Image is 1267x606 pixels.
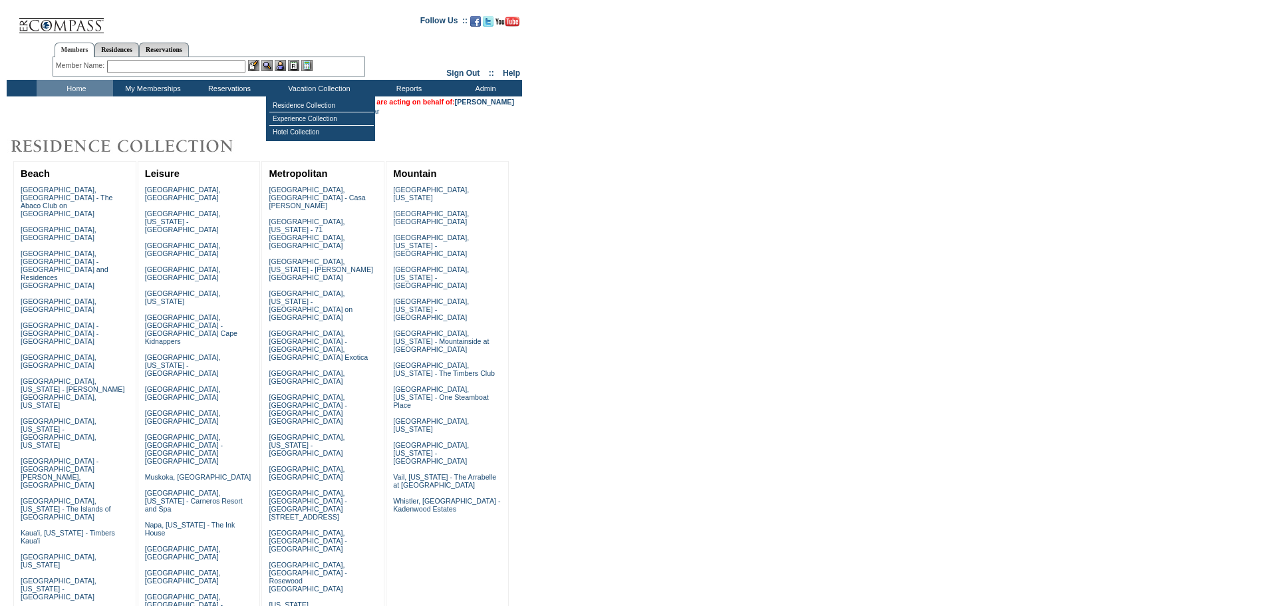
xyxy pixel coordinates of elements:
[21,497,111,521] a: [GEOGRAPHIC_DATA], [US_STATE] - The Islands of [GEOGRAPHIC_DATA]
[269,126,374,138] td: Hotel Collection
[94,43,139,57] a: Residences
[393,361,495,377] a: [GEOGRAPHIC_DATA], [US_STATE] - The Timbers Club
[446,69,480,78] a: Sign Out
[21,529,115,545] a: Kaua'i, [US_STATE] - Timbers Kaua'i
[393,186,469,202] a: [GEOGRAPHIC_DATA], [US_STATE]
[269,186,365,210] a: [GEOGRAPHIC_DATA], [GEOGRAPHIC_DATA] - Casa [PERSON_NAME]
[56,60,107,71] div: Member Name:
[248,60,259,71] img: b_edit.gif
[21,168,50,179] a: Beach
[393,441,469,465] a: [GEOGRAPHIC_DATA], [US_STATE] - [GEOGRAPHIC_DATA]
[269,168,327,179] a: Metropolitan
[393,385,489,409] a: [GEOGRAPHIC_DATA], [US_STATE] - One Steamboat Place
[269,393,347,425] a: [GEOGRAPHIC_DATA], [GEOGRAPHIC_DATA] - [GEOGRAPHIC_DATA] [GEOGRAPHIC_DATA]
[269,257,373,281] a: [GEOGRAPHIC_DATA], [US_STATE] - [PERSON_NAME][GEOGRAPHIC_DATA]
[269,112,374,126] td: Experience Collection
[37,80,113,96] td: Home
[145,186,221,202] a: [GEOGRAPHIC_DATA], [GEOGRAPHIC_DATA]
[190,80,266,96] td: Reservations
[21,417,96,449] a: [GEOGRAPHIC_DATA], [US_STATE] - [GEOGRAPHIC_DATA], [US_STATE]
[269,465,345,481] a: [GEOGRAPHIC_DATA], [GEOGRAPHIC_DATA]
[21,249,108,289] a: [GEOGRAPHIC_DATA], [GEOGRAPHIC_DATA] - [GEOGRAPHIC_DATA] and Residences [GEOGRAPHIC_DATA]
[145,353,221,377] a: [GEOGRAPHIC_DATA], [US_STATE] - [GEOGRAPHIC_DATA]
[269,489,347,521] a: [GEOGRAPHIC_DATA], [GEOGRAPHIC_DATA] - [GEOGRAPHIC_DATA][STREET_ADDRESS]
[495,20,519,28] a: Subscribe to our YouTube Channel
[145,545,221,561] a: [GEOGRAPHIC_DATA], [GEOGRAPHIC_DATA]
[21,226,96,241] a: [GEOGRAPHIC_DATA], [GEOGRAPHIC_DATA]
[21,186,113,218] a: [GEOGRAPHIC_DATA], [GEOGRAPHIC_DATA] - The Abaco Club on [GEOGRAPHIC_DATA]
[266,80,369,96] td: Vacation Collection
[393,297,469,321] a: [GEOGRAPHIC_DATA], [US_STATE] - [GEOGRAPHIC_DATA]
[21,321,98,345] a: [GEOGRAPHIC_DATA] - [GEOGRAPHIC_DATA] - [GEOGRAPHIC_DATA]
[393,210,469,226] a: [GEOGRAPHIC_DATA], [GEOGRAPHIC_DATA]
[269,433,345,457] a: [GEOGRAPHIC_DATA], [US_STATE] - [GEOGRAPHIC_DATA]
[145,289,221,305] a: [GEOGRAPHIC_DATA], [US_STATE]
[269,329,368,361] a: [GEOGRAPHIC_DATA], [GEOGRAPHIC_DATA] - [GEOGRAPHIC_DATA], [GEOGRAPHIC_DATA] Exotica
[269,99,374,112] td: Residence Collection
[269,369,345,385] a: [GEOGRAPHIC_DATA], [GEOGRAPHIC_DATA]
[21,353,96,369] a: [GEOGRAPHIC_DATA], [GEOGRAPHIC_DATA]
[503,69,520,78] a: Help
[21,377,125,409] a: [GEOGRAPHIC_DATA], [US_STATE] - [PERSON_NAME][GEOGRAPHIC_DATA], [US_STATE]
[301,60,313,71] img: b_calculator.gif
[470,20,481,28] a: Become our fan on Facebook
[145,313,237,345] a: [GEOGRAPHIC_DATA], [GEOGRAPHIC_DATA] - [GEOGRAPHIC_DATA] Cape Kidnappers
[269,289,352,321] a: [GEOGRAPHIC_DATA], [US_STATE] - [GEOGRAPHIC_DATA] on [GEOGRAPHIC_DATA]
[145,409,221,425] a: [GEOGRAPHIC_DATA], [GEOGRAPHIC_DATA]
[145,433,223,465] a: [GEOGRAPHIC_DATA], [GEOGRAPHIC_DATA] - [GEOGRAPHIC_DATA] [GEOGRAPHIC_DATA]
[393,233,469,257] a: [GEOGRAPHIC_DATA], [US_STATE] - [GEOGRAPHIC_DATA]
[269,529,347,553] a: [GEOGRAPHIC_DATA], [GEOGRAPHIC_DATA] - [GEOGRAPHIC_DATA]
[113,80,190,96] td: My Memberships
[393,329,489,353] a: [GEOGRAPHIC_DATA], [US_STATE] - Mountainside at [GEOGRAPHIC_DATA]
[145,241,221,257] a: [GEOGRAPHIC_DATA], [GEOGRAPHIC_DATA]
[145,569,221,585] a: [GEOGRAPHIC_DATA], [GEOGRAPHIC_DATA]
[261,60,273,71] img: View
[393,473,496,489] a: Vail, [US_STATE] - The Arrabelle at [GEOGRAPHIC_DATA]
[145,385,221,401] a: [GEOGRAPHIC_DATA], [GEOGRAPHIC_DATA]
[393,497,500,513] a: Whistler, [GEOGRAPHIC_DATA] - Kadenwood Estates
[21,297,96,313] a: [GEOGRAPHIC_DATA], [GEOGRAPHIC_DATA]
[393,417,469,433] a: [GEOGRAPHIC_DATA], [US_STATE]
[55,43,95,57] a: Members
[7,133,266,160] img: Destinations by Exclusive Resorts
[145,210,221,233] a: [GEOGRAPHIC_DATA], [US_STATE] - [GEOGRAPHIC_DATA]
[420,15,468,31] td: Follow Us ::
[139,43,189,57] a: Reservations
[483,20,493,28] a: Follow us on Twitter
[369,80,446,96] td: Reports
[489,69,494,78] span: ::
[269,218,345,249] a: [GEOGRAPHIC_DATA], [US_STATE] - 71 [GEOGRAPHIC_DATA], [GEOGRAPHIC_DATA]
[288,60,299,71] img: Reservations
[483,16,493,27] img: Follow us on Twitter
[269,561,347,593] a: [GEOGRAPHIC_DATA], [GEOGRAPHIC_DATA] - Rosewood [GEOGRAPHIC_DATA]
[145,489,243,513] a: [GEOGRAPHIC_DATA], [US_STATE] - Carneros Resort and Spa
[7,20,17,21] img: i.gif
[393,265,469,289] a: [GEOGRAPHIC_DATA], [US_STATE] - [GEOGRAPHIC_DATA]
[470,16,481,27] img: Become our fan on Facebook
[21,553,96,569] a: [GEOGRAPHIC_DATA], [US_STATE]
[21,457,98,489] a: [GEOGRAPHIC_DATA] - [GEOGRAPHIC_DATA][PERSON_NAME], [GEOGRAPHIC_DATA]
[18,7,104,34] img: Compass Home
[362,98,514,106] span: You are acting on behalf of:
[145,473,251,481] a: Muskoka, [GEOGRAPHIC_DATA]
[495,17,519,27] img: Subscribe to our YouTube Channel
[145,168,180,179] a: Leisure
[145,265,221,281] a: [GEOGRAPHIC_DATA], [GEOGRAPHIC_DATA]
[393,168,436,179] a: Mountain
[145,521,235,537] a: Napa, [US_STATE] - The Ink House
[21,577,96,601] a: [GEOGRAPHIC_DATA], [US_STATE] - [GEOGRAPHIC_DATA]
[455,98,514,106] a: [PERSON_NAME]
[446,80,522,96] td: Admin
[275,60,286,71] img: Impersonate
